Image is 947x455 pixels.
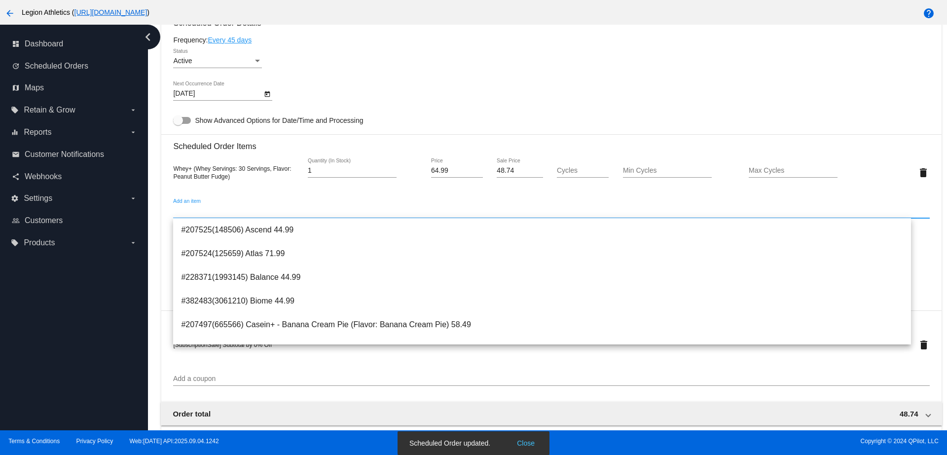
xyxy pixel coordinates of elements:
span: Scheduled Orders [25,62,88,71]
span: #228371(1993145) Balance 44.99 [181,265,903,289]
input: Add an item [173,207,929,215]
span: #521481(4323723) Casein+ - Chocolate Peanut Butter (Flavor: Chocolate Peanut Butter) 58.49 [181,337,903,360]
i: local_offer [11,106,19,114]
span: Customers [25,216,63,225]
i: arrow_drop_down [129,194,137,202]
mat-icon: help [923,7,935,19]
span: Order total [173,410,211,418]
i: settings [11,194,19,202]
i: arrow_drop_down [129,106,137,114]
span: Dashboard [25,39,63,48]
a: share Webhooks [12,169,137,185]
span: Customer Notifications [25,150,104,159]
i: map [12,84,20,92]
i: chevron_left [140,29,156,45]
a: email Customer Notifications [12,147,137,162]
mat-icon: arrow_back [4,7,16,19]
i: arrow_drop_down [129,128,137,136]
input: Max Cycles [749,167,838,175]
a: people_outline Customers [12,213,137,228]
span: #207524(125659) Atlas 71.99 [181,242,903,265]
span: Legion Athletics ( ) [22,8,149,16]
mat-expansion-panel-header: Order total 48.74 [161,402,942,425]
span: Show Advanced Options for Date/Time and Processing [195,115,363,125]
input: Next Occurrence Date [173,90,262,98]
a: map Maps [12,80,137,96]
h3: Scheduled Order Items [173,134,929,151]
i: share [12,173,20,181]
span: #207497(665566) Casein+ - Banana Cream Pie (Flavor: Banana Cream Pie) 58.49 [181,313,903,337]
a: update Scheduled Orders [12,58,137,74]
input: Add a coupon [173,375,929,383]
span: Active [173,57,192,65]
input: Quantity (In Stock) [308,167,397,175]
span: Maps [25,83,44,92]
span: Reports [24,128,51,137]
a: dashboard Dashboard [12,36,137,52]
a: Privacy Policy [76,438,113,445]
mat-icon: delete [918,339,930,351]
i: local_offer [11,239,19,247]
div: Frequency: [173,36,929,44]
span: Whey+ (Whey Servings: 30 Servings, Flavor: Peanut Butter Fudge) [173,165,291,180]
a: [URL][DOMAIN_NAME] [74,8,147,16]
span: Retain & Grow [24,106,75,114]
input: Cycles [557,167,609,175]
button: Open calendar [262,88,272,99]
mat-select: Status [173,57,262,65]
input: Price [431,167,483,175]
span: #207525(148506) Ascend 44.99 [181,218,903,242]
span: 48.74 [900,410,918,418]
a: Web:[DATE] API:2025.09.04.1242 [130,438,219,445]
a: Every 45 days [208,36,252,44]
span: #382483(3061210) Biome 44.99 [181,289,903,313]
button: Close [514,438,538,448]
span: Settings [24,194,52,203]
i: equalizer [11,128,19,136]
i: dashboard [12,40,20,48]
i: people_outline [12,217,20,225]
i: arrow_drop_down [129,239,137,247]
a: Terms & Conditions [8,438,60,445]
i: email [12,151,20,158]
i: update [12,62,20,70]
span: Copyright © 2024 QPilot, LLC [482,438,939,445]
mat-icon: delete [917,167,929,179]
input: Sale Price [497,167,543,175]
simple-snack-bar: Scheduled Order updated. [409,438,538,448]
span: [SubscriptionSale] Subtotal by 0% Off [173,341,272,348]
span: Products [24,238,55,247]
input: Min Cycles [623,167,712,175]
span: Webhooks [25,172,62,181]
